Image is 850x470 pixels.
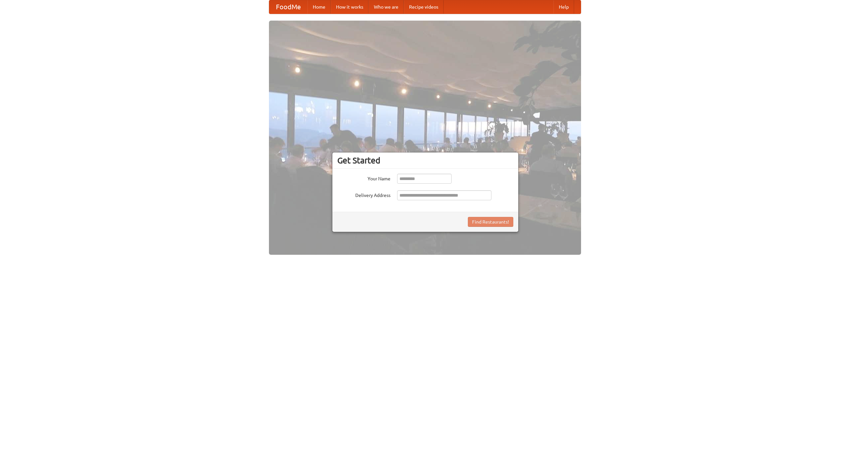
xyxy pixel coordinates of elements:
a: Recipe videos [404,0,444,14]
a: FoodMe [269,0,307,14]
button: Find Restaurants! [468,217,513,227]
a: Home [307,0,331,14]
h3: Get Started [337,155,513,165]
a: How it works [331,0,369,14]
a: Help [553,0,574,14]
label: Delivery Address [337,190,390,199]
a: Who we are [369,0,404,14]
label: Your Name [337,174,390,182]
